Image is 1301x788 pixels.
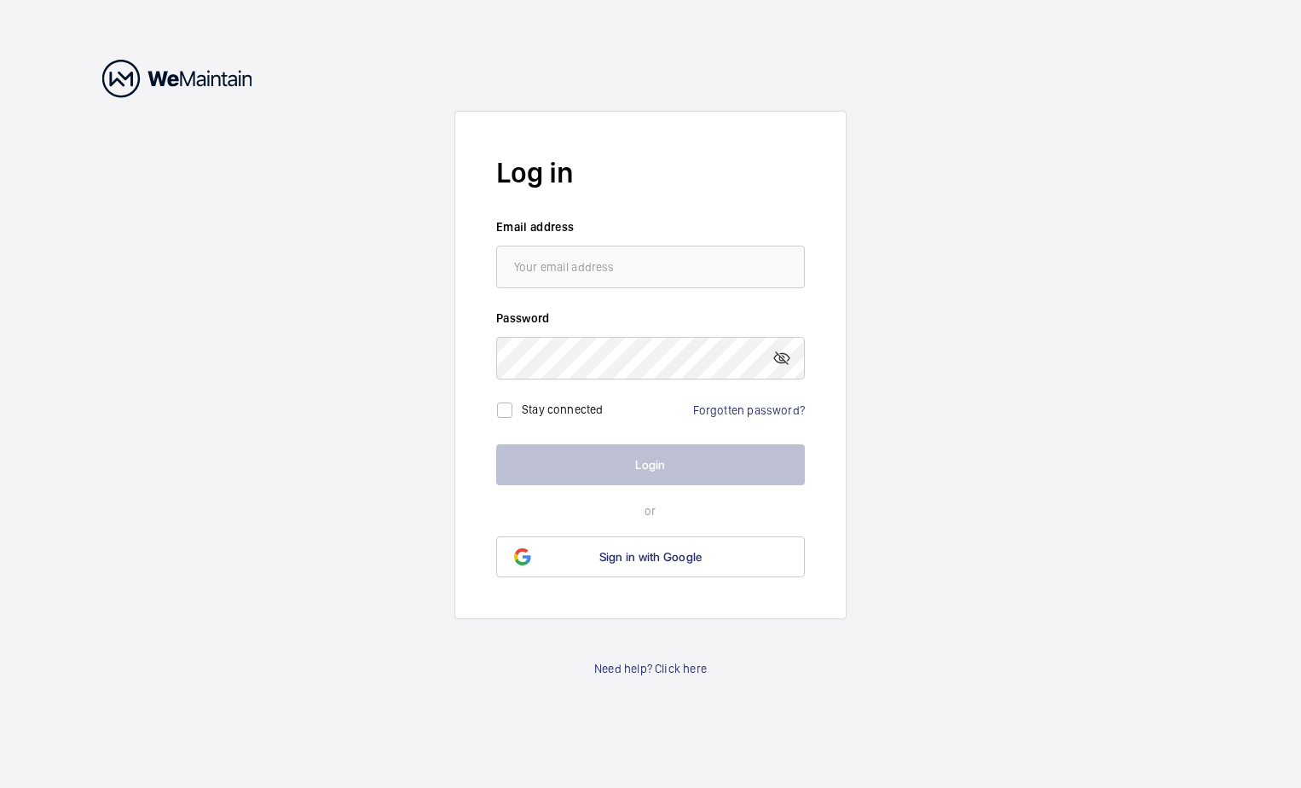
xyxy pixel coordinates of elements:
[496,153,805,193] h2: Log in
[496,502,805,519] p: or
[496,218,805,235] label: Email address
[496,246,805,288] input: Your email address
[496,444,805,485] button: Login
[599,550,703,564] span: Sign in with Google
[522,403,604,416] label: Stay connected
[496,310,805,327] label: Password
[693,403,805,417] a: Forgotten password?
[594,660,707,677] a: Need help? Click here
